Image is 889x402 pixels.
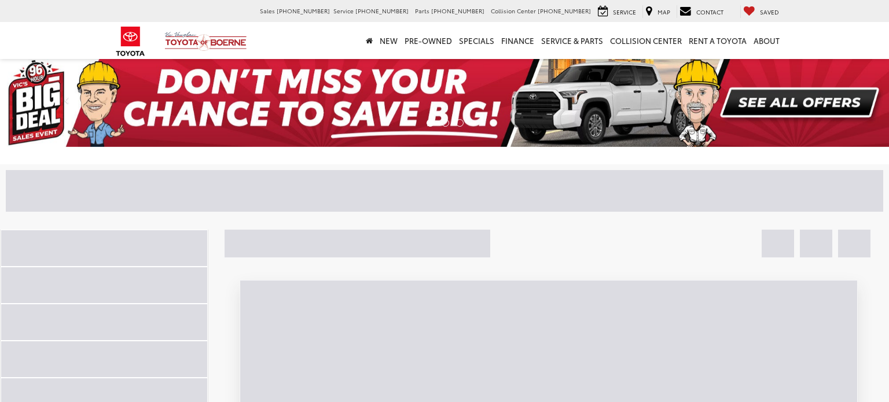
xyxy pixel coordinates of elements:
[760,8,779,16] span: Saved
[677,5,726,18] a: Contact
[491,6,536,15] span: Collision Center
[455,22,498,59] a: Specials
[260,6,275,15] span: Sales
[685,22,750,59] a: Rent a Toyota
[109,23,152,60] img: Toyota
[595,5,639,18] a: Service
[607,22,685,59] a: Collision Center
[696,8,723,16] span: Contact
[376,22,401,59] a: New
[538,22,607,59] a: Service & Parts: Opens in a new tab
[431,6,484,15] span: [PHONE_NUMBER]
[355,6,409,15] span: [PHONE_NUMBER]
[657,8,670,16] span: Map
[415,6,429,15] span: Parts
[750,22,783,59] a: About
[401,22,455,59] a: Pre-Owned
[498,22,538,59] a: Finance
[538,6,591,15] span: [PHONE_NUMBER]
[333,6,354,15] span: Service
[642,5,673,18] a: Map
[164,31,247,51] img: Vic Vaughan Toyota of Boerne
[362,22,376,59] a: Home
[740,5,782,18] a: My Saved Vehicles
[613,8,636,16] span: Service
[277,6,330,15] span: [PHONE_NUMBER]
